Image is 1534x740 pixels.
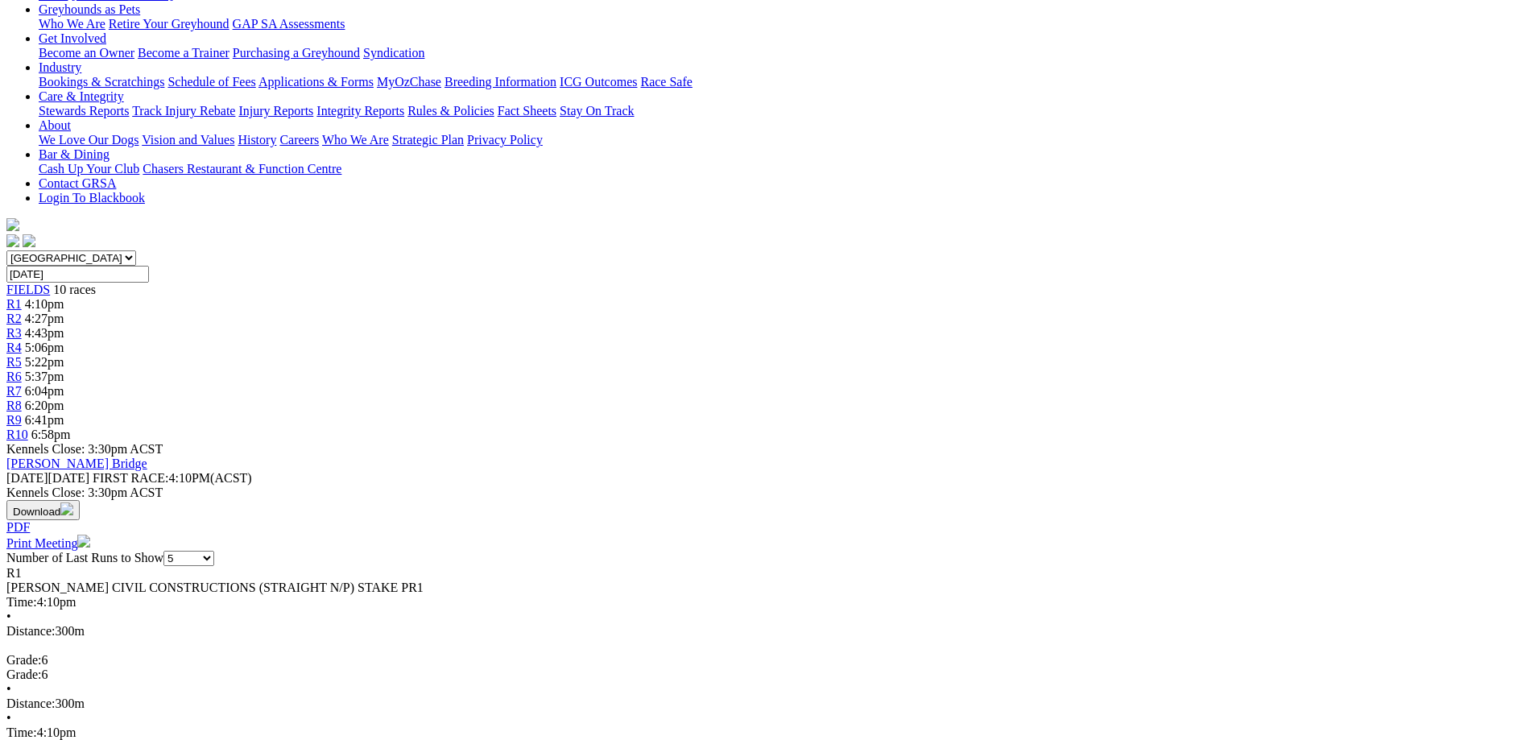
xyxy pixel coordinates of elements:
[363,46,424,60] a: Syndication
[6,384,22,398] a: R7
[77,535,90,548] img: printer.svg
[6,624,1528,639] div: 300m
[6,697,1528,711] div: 300m
[60,502,73,515] img: download.svg
[39,133,1528,147] div: About
[39,17,1528,31] div: Greyhounds as Pets
[6,551,1528,566] div: Number of Last Runs to Show
[39,104,1528,118] div: Care & Integrity
[6,399,22,412] a: R8
[39,75,1528,89] div: Industry
[6,653,42,667] span: Grade:
[238,104,313,118] a: Injury Reports
[39,17,105,31] a: Who We Are
[109,17,229,31] a: Retire Your Greyhound
[142,133,234,147] a: Vision and Values
[39,162,1528,176] div: Bar & Dining
[6,726,1528,740] div: 4:10pm
[143,162,341,176] a: Chasers Restaurant & Function Centre
[6,457,147,470] a: [PERSON_NAME] Bridge
[560,104,634,118] a: Stay On Track
[39,46,1528,60] div: Get Involved
[39,89,124,103] a: Care & Integrity
[93,471,168,485] span: FIRST RACE:
[6,668,42,681] span: Grade:
[6,355,22,369] a: R5
[6,520,1528,535] div: Download
[6,581,1528,595] div: [PERSON_NAME] CIVIL CONSTRUCTIONS (STRAIGHT N/P) STAKE PR1
[6,726,37,739] span: Time:
[444,75,556,89] a: Breeding Information
[279,133,319,147] a: Careers
[39,162,139,176] a: Cash Up Your Club
[25,341,64,354] span: 5:06pm
[6,682,11,696] span: •
[6,266,149,283] input: Select date
[6,500,80,520] button: Download
[39,2,140,16] a: Greyhounds as Pets
[6,471,89,485] span: [DATE]
[6,370,22,383] a: R6
[6,428,28,441] span: R10
[138,46,229,60] a: Become a Trainer
[560,75,637,89] a: ICG Outcomes
[25,384,64,398] span: 6:04pm
[6,697,55,710] span: Distance:
[6,711,11,725] span: •
[25,370,64,383] span: 5:37pm
[316,104,404,118] a: Integrity Reports
[39,191,145,205] a: Login To Blackbook
[322,133,389,147] a: Who We Are
[39,60,81,74] a: Industry
[233,17,345,31] a: GAP SA Assessments
[25,399,64,412] span: 6:20pm
[6,566,22,580] span: R1
[6,297,22,311] span: R1
[6,283,50,296] a: FIELDS
[467,133,543,147] a: Privacy Policy
[132,104,235,118] a: Track Injury Rebate
[6,486,1528,500] div: Kennels Close: 3:30pm ACST
[6,471,48,485] span: [DATE]
[39,75,164,89] a: Bookings & Scratchings
[53,283,96,296] span: 10 races
[258,75,374,89] a: Applications & Forms
[39,176,116,190] a: Contact GRSA
[39,104,129,118] a: Stewards Reports
[39,46,134,60] a: Become an Owner
[6,595,37,609] span: Time:
[233,46,360,60] a: Purchasing a Greyhound
[39,31,106,45] a: Get Involved
[640,75,692,89] a: Race Safe
[6,234,19,247] img: facebook.svg
[25,413,64,427] span: 6:41pm
[6,413,22,427] a: R9
[498,104,556,118] a: Fact Sheets
[6,341,22,354] a: R4
[6,595,1528,610] div: 4:10pm
[238,133,276,147] a: History
[392,133,464,147] a: Strategic Plan
[25,297,64,311] span: 4:10pm
[6,326,22,340] a: R3
[39,133,139,147] a: We Love Our Dogs
[6,653,1528,668] div: 6
[377,75,441,89] a: MyOzChase
[6,442,163,456] span: Kennels Close: 3:30pm ACST
[6,312,22,325] a: R2
[25,355,64,369] span: 5:22pm
[6,218,19,231] img: logo-grsa-white.png
[6,668,1528,682] div: 6
[39,147,110,161] a: Bar & Dining
[6,520,30,534] a: PDF
[93,471,252,485] span: 4:10PM(ACST)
